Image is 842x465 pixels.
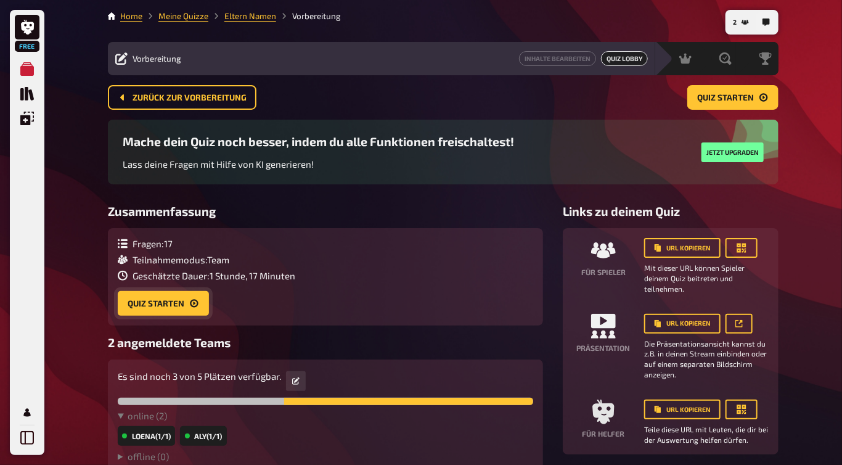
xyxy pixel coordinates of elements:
[118,410,533,421] summary: online (2)
[697,94,754,102] span: Quiz starten
[133,94,247,102] span: Zurück zur Vorbereitung
[123,158,314,170] span: Lass deine Fragen mit Hilfe von KI generieren!
[118,291,209,316] button: Quiz starten
[118,451,533,462] summary: offline (0)
[224,11,276,21] a: Eltern Namen
[644,314,721,334] button: URL kopieren
[563,204,779,218] h3: Links zu deinem Quiz
[133,270,295,281] span: Geschätzte Dauer : 1 Stunde, 17 Minuten
[644,339,769,380] small: Die Präsentationsansicht kannst du z.B. in deinen Stream einbinden oder auf einem separaten Bilds...
[142,10,208,22] li: Meine Quizze
[581,268,626,276] h4: Für Spieler
[15,400,39,425] a: Profil
[158,11,208,21] a: Meine Quizze
[108,85,256,110] button: Zurück zur Vorbereitung
[733,19,737,26] span: 2
[15,57,39,81] a: Meine Quizze
[582,429,625,438] h4: Für Helfer
[118,369,281,384] p: Es sind noch 3 von 5 Plätzen verfügbar.
[701,142,764,162] button: Jetzt upgraden
[118,426,175,446] div: Loena (1/1)
[644,424,769,445] small: Teile diese URL mit Leuten, die dir bei der Auswertung helfen dürfen.
[644,400,721,419] button: URL kopieren
[519,51,596,66] button: Inhalte Bearbeiten
[120,10,142,22] li: Home
[120,11,142,21] a: Home
[133,54,181,64] span: Vorbereitung
[276,10,341,22] li: Vorbereitung
[118,238,295,249] div: Fragen : 17
[123,134,514,149] h3: Mache dein Quiz noch besser, indem du alle Funktionen freischaltest!
[108,335,543,350] h3: 2 angemeldete Teams
[16,43,38,50] span: Free
[577,344,631,352] h4: Präsentation
[208,10,276,22] li: Eltern Namen
[15,106,39,131] a: Einblendungen
[15,81,39,106] a: Quiz Sammlung
[644,263,769,294] small: Mit dieser URL können Spieler deinem Quiz beitreten und teilnehmen.
[687,85,779,110] button: Quiz starten
[601,51,648,66] a: Quiz Lobby
[180,426,226,446] div: Aly (1/1)
[728,12,754,32] button: 2
[133,254,229,265] span: Teilnahmemodus : Team
[644,238,721,258] button: URL kopieren
[108,204,543,218] h3: Zusammenfassung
